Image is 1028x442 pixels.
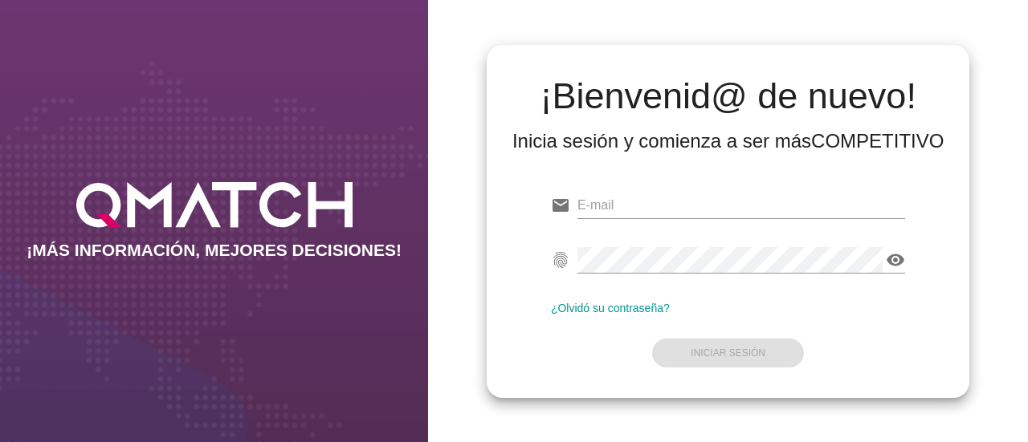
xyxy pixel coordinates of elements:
[551,250,570,270] i: fingerprint
[551,302,670,314] a: ¿Olvidó su contraseña?
[551,196,570,215] i: email
[512,77,944,116] h2: ¡Bienvenid@ de nuevo!
[512,128,944,154] div: Inicia sesión y comienza a ser más
[811,130,944,152] strong: COMPETITIVO
[27,241,402,260] h2: ¡MÁS INFORMACIÓN, MEJORES DECISIONES!
[577,193,906,218] input: E-mail
[886,250,905,270] i: visibility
